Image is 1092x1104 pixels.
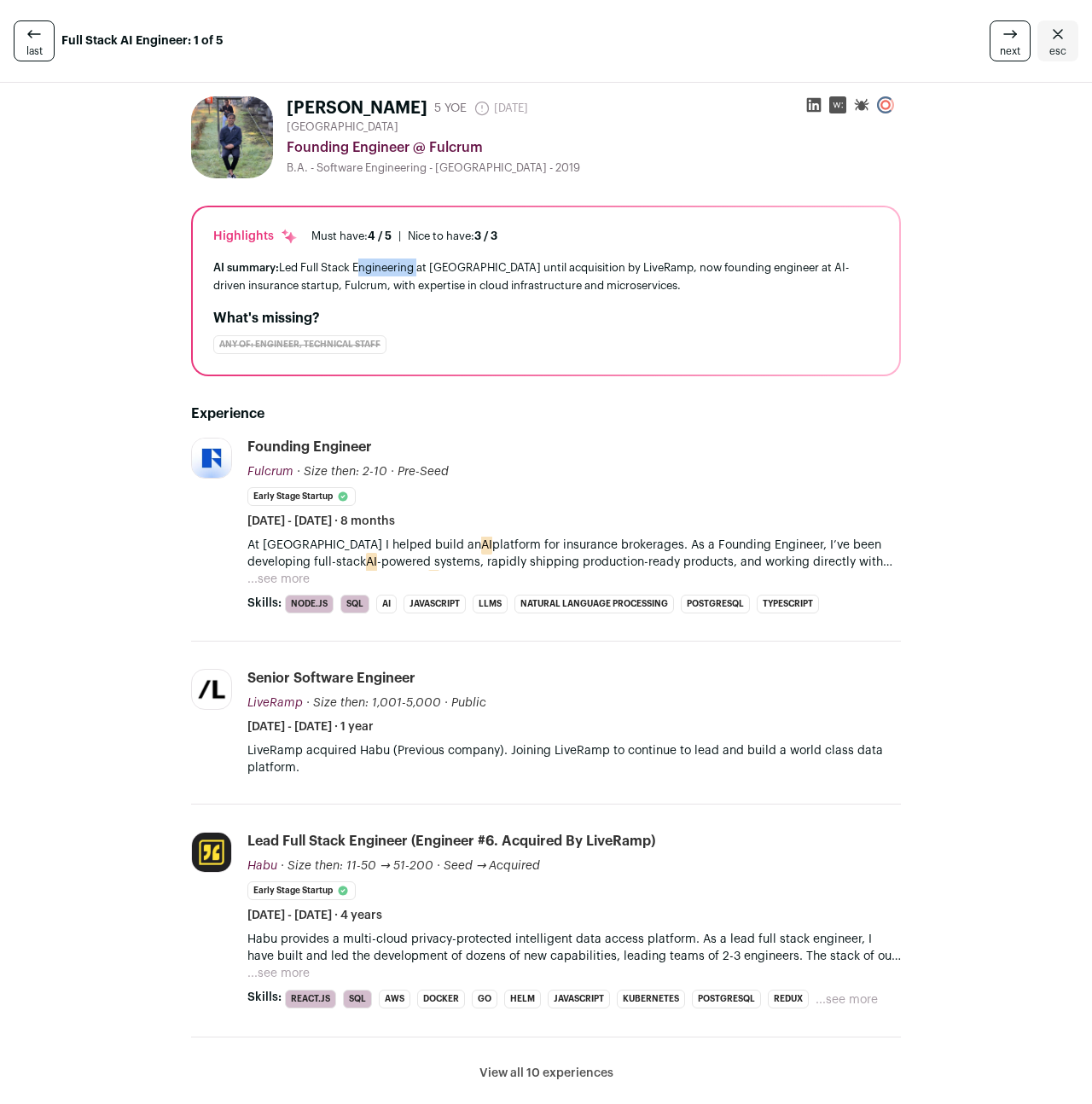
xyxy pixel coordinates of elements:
ul: | [311,230,497,243]
span: 3 / 3 [474,230,497,241]
button: ...see more [816,991,878,1008]
img: 031a1bf6f97326a6f0808b0cf4d52bded3a5b8d13195c8deb59a09ced0452364.jpg [191,96,273,178]
span: · Size then: 2-10 [297,466,387,478]
li: JavaScript [404,595,466,613]
h2: What's missing? [213,308,879,328]
img: c3ae02deb7194f988b8d86dd2cff3ce4f89ea247562b5a7ca00d35e28d08f07b.png [192,674,231,705]
button: View all 10 experiences [479,1065,613,1082]
div: Founding Engineer [247,438,372,456]
div: Led Full Stack Engineering at [GEOGRAPHIC_DATA] until acquisition by LiveRamp, now founding engin... [213,259,879,294]
span: [DATE] - [DATE] · 8 months [247,513,395,530]
p: At [GEOGRAPHIC_DATA] I helped build an platform for insurance brokerages. As a Founding Engineer,... [247,537,901,571]
li: AWS [379,990,410,1008]
span: AI summary: [213,262,279,273]
a: Close [1037,20,1078,61]
span: Habu [247,860,277,872]
li: TypeScript [757,595,819,613]
mark: AI [481,536,492,555]
button: ...see more [247,571,310,588]
div: 5 YOE [434,100,467,117]
strong: Full Stack AI Engineer: 1 of 5 [61,32,224,49]
span: esc [1049,44,1066,58]
span: next [1000,44,1020,58]
span: · [391,463,394,480]
div: Nice to have: [408,230,497,243]
li: PostgreSQL [681,595,750,613]
li: React.js [285,990,336,1008]
span: 4 / 5 [368,230,392,241]
h2: Experience [191,404,901,424]
span: Fulcrum [247,466,293,478]
h1: [PERSON_NAME] [287,96,427,120]
span: last [26,44,43,58]
li: Node.js [285,595,334,613]
img: 11eb3b6d77b7b57aa32aaf846d62b81d00f7bcfe6ade9fe20548929bf896c8fe.jpg [192,439,231,478]
li: Early Stage Startup [247,881,356,900]
span: [DATE] - [DATE] · 1 year [247,718,374,735]
div: Lead Full Stack Engineer (Engineer #6. Acquired by LiveRamp) [247,832,655,851]
span: Seed → Acquired [444,860,541,872]
li: PostgreSQL [692,990,761,1008]
li: Natural Language Processing [514,595,674,613]
li: Redux [768,990,809,1008]
div: Founding Engineer @ Fulcrum [287,137,901,158]
span: Pre-Seed [398,466,449,478]
li: LLMs [473,595,508,613]
mark: AI [366,553,377,572]
span: Skills: [247,595,282,612]
li: AI [376,595,397,613]
p: Habu provides a multi-cloud privacy-protected intelligent data access platform. As a lead full st... [247,931,901,965]
span: · Size then: 1,001-5,000 [306,697,441,709]
span: · [437,857,440,874]
li: SQL [343,990,372,1008]
li: JavaScript [548,990,610,1008]
span: LiveRamp [247,697,303,709]
li: Helm [504,990,541,1008]
span: Public [451,697,486,709]
p: LiveRamp acquired Habu (Previous company). Joining LiveRamp to continue to lead and build a world... [247,742,901,776]
li: Go [472,990,497,1008]
mark: AI [428,570,439,589]
img: 3d6a2b0bc2eb75270173c4867b69093ec624e067cfe55eb1fa21446b99a9917c.jpg [192,833,231,872]
li: SQL [340,595,369,613]
div: Any of: Engineer, Technical Staff [213,335,386,354]
a: last [14,20,55,61]
button: ...see more [247,965,310,982]
span: [DATE] - [DATE] · 4 years [247,907,382,924]
li: Early Stage Startup [247,487,356,506]
li: Docker [417,990,465,1008]
span: Skills: [247,989,282,1006]
div: Must have: [311,230,392,243]
span: [GEOGRAPHIC_DATA] [287,120,398,134]
li: Kubernetes [617,990,685,1008]
a: next [990,20,1031,61]
span: · Size then: 11-50 → 51-200 [281,860,433,872]
div: B.A. - Software Engineering - [GEOGRAPHIC_DATA] - 2019 [287,161,901,175]
div: Highlights [213,228,298,245]
span: [DATE] [473,100,528,117]
span: · [444,694,448,712]
div: Senior Software Engineer [247,669,415,688]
